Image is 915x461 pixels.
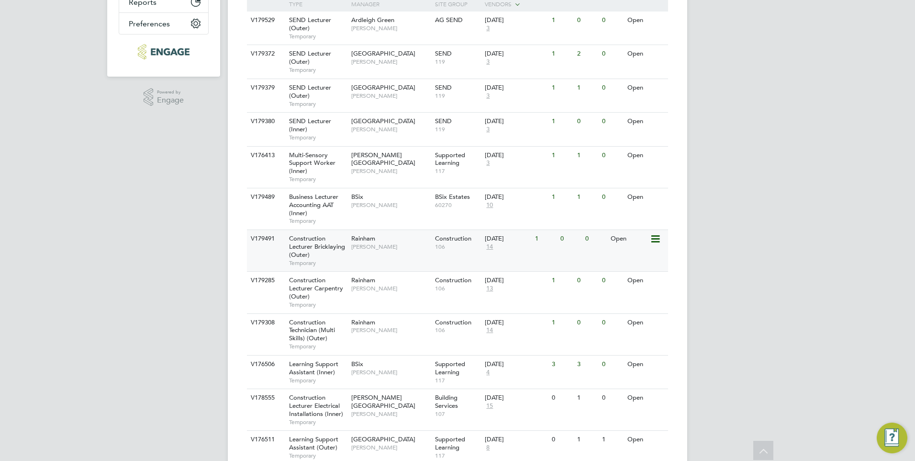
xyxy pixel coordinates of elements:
span: Construction Technician (Multi Skills) (Outer) [289,318,335,343]
span: 3 [485,24,491,33]
span: 106 [435,285,480,292]
span: 119 [435,58,480,66]
span: Preferences [129,19,170,28]
span: 14 [485,326,494,334]
span: Temporary [289,217,346,225]
div: 0 [575,113,600,130]
span: Building Services [435,393,458,410]
span: Temporary [289,301,346,309]
span: 117 [435,452,480,460]
span: 3 [485,92,491,100]
span: Learning Support Assistant (Outer) [289,435,338,451]
span: 3 [485,58,491,66]
span: Temporary [289,377,346,384]
div: V176511 [248,431,282,449]
span: Supported Learning [435,435,465,451]
div: Open [625,79,667,97]
span: 117 [435,167,480,175]
div: 0 [600,356,625,373]
span: [PERSON_NAME] [351,167,430,175]
div: 1 [549,113,574,130]
span: 15 [485,402,494,410]
div: 0 [583,230,608,248]
div: 0 [558,230,583,248]
span: [PERSON_NAME] [351,201,430,209]
span: Temporary [289,175,346,183]
span: BSix [351,193,363,201]
span: Temporary [289,418,346,426]
span: SEND Lecturer (Outer) [289,83,331,100]
div: Open [625,45,667,63]
span: 8 [485,444,491,452]
div: 1 [575,431,600,449]
span: [PERSON_NAME] [351,92,430,100]
div: 0 [600,389,625,407]
div: Open [625,356,667,373]
span: [GEOGRAPHIC_DATA] [351,83,415,92]
div: [DATE] [485,193,547,201]
span: Temporary [289,452,346,460]
div: 0 [575,314,600,332]
div: 1 [575,188,600,206]
div: 0 [575,12,600,29]
span: Construction Lecturer Carpentry (Outer) [289,276,343,300]
span: Learning Support Assistant (Inner) [289,360,338,376]
span: Ardleigh Green [351,16,394,24]
span: Multi-Sensory Support Worker (Inner) [289,151,335,175]
span: [PERSON_NAME] [351,369,430,376]
div: 0 [575,272,600,289]
span: [PERSON_NAME] [351,243,430,251]
span: Temporary [289,134,346,141]
div: 1 [575,389,600,407]
span: 60270 [435,201,480,209]
div: 0 [600,147,625,164]
div: V179380 [248,113,282,130]
span: Temporary [289,66,346,74]
span: [PERSON_NAME] [351,410,430,418]
a: Go to home page [119,44,209,59]
div: 0 [549,389,574,407]
span: Temporary [289,259,346,267]
div: [DATE] [485,117,547,126]
span: 117 [435,377,480,384]
span: [PERSON_NAME] [351,285,430,292]
span: 3 [485,126,491,134]
span: Rainham [351,234,375,242]
span: Construction Lecturer Bricklaying (Outer) [289,234,345,259]
div: [DATE] [485,319,547,327]
div: V179379 [248,79,282,97]
div: 1 [549,12,574,29]
div: 1 [600,431,625,449]
span: Temporary [289,343,346,350]
div: 1 [575,147,600,164]
span: Temporary [289,100,346,108]
div: V179489 [248,188,282,206]
div: 1 [549,314,574,332]
div: V176413 [248,147,282,164]
div: 0 [600,45,625,63]
span: [PERSON_NAME] [351,24,430,32]
span: 4 [485,369,491,377]
span: [PERSON_NAME] [351,58,430,66]
span: 13 [485,285,494,293]
span: Rainham [351,276,375,284]
div: Open [608,230,650,248]
div: [DATE] [485,436,547,444]
span: 119 [435,126,480,133]
span: [GEOGRAPHIC_DATA] [351,435,415,443]
div: 3 [575,356,600,373]
div: Open [625,272,667,289]
span: Temporary [289,33,346,40]
div: V179308 [248,314,282,332]
div: 3 [549,356,574,373]
span: 106 [435,243,480,251]
div: 1 [549,79,574,97]
div: 0 [600,113,625,130]
span: Construction [435,234,471,242]
span: BSix [351,360,363,368]
div: [DATE] [485,50,547,58]
div: Open [625,389,667,407]
div: [DATE] [485,277,547,285]
div: Open [625,188,667,206]
div: 0 [600,314,625,332]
